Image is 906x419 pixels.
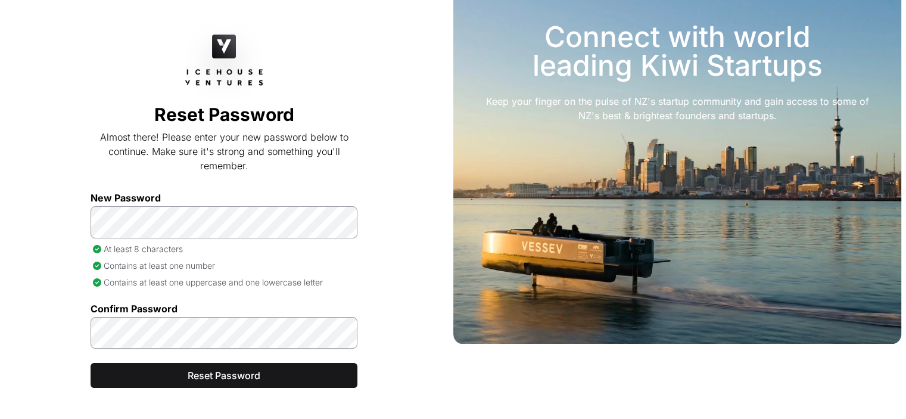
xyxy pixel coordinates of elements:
[91,277,357,288] p: Contains at least one uppercase and one lowercase letter
[91,104,357,125] h2: Reset Password
[91,243,357,255] p: At least 8 characters
[846,362,906,419] iframe: Chat Widget
[212,35,236,58] img: Icehouse Ventures
[182,66,266,89] img: Icehouse Ventures
[105,368,343,383] span: Reset Password
[91,363,357,388] button: Reset Password
[91,303,357,315] label: Confirm Password
[91,130,357,173] p: Almost there! Please enter your new password below to continue. Make sure it's strong and somethi...
[91,192,357,204] label: New Password
[482,94,873,123] div: Keep your finger on the pulse of NZ's startup community and gain access to some of NZ's best & br...
[482,23,873,80] h3: Connect with world leading Kiwi Startups
[91,260,357,272] p: Contains at least one number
